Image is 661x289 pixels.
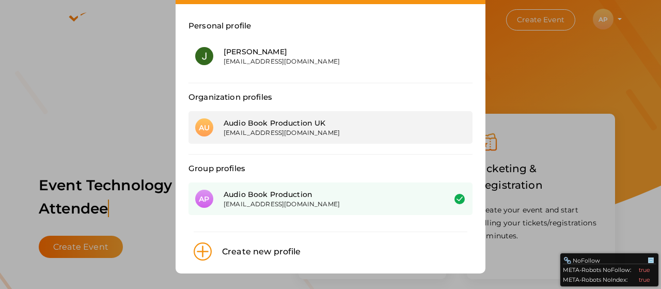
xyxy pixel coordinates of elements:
div: [EMAIL_ADDRESS][DOMAIN_NAME] [224,57,430,66]
div: META-Robots NoIndex: [563,274,656,284]
label: Organization profiles [188,91,272,103]
img: ACg8ocKr-u1UzVy1QOLcO8lGoch478ZnOsXXceWqM6BW2wgntSJZzQ=s100 [195,47,213,65]
div: META-Robots NoFollow: [563,264,656,274]
div: [PERSON_NAME] [224,47,430,57]
div: Audio Book Production [224,189,430,200]
label: Personal profile [188,20,251,32]
div: true [639,266,650,274]
div: NoFollow [563,256,647,265]
img: success.svg [454,194,465,204]
div: Create new profile [212,245,301,258]
div: [EMAIL_ADDRESS][DOMAIN_NAME] [224,200,430,208]
div: true [639,276,650,284]
div: AU [195,118,213,136]
div: AP [195,190,213,208]
div: [EMAIL_ADDRESS][DOMAIN_NAME] [224,128,430,137]
label: Group profiles [188,162,245,175]
div: Audio Book Production UK [224,118,430,128]
img: plus.svg [194,242,212,261]
div: Minimize [647,256,655,265]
